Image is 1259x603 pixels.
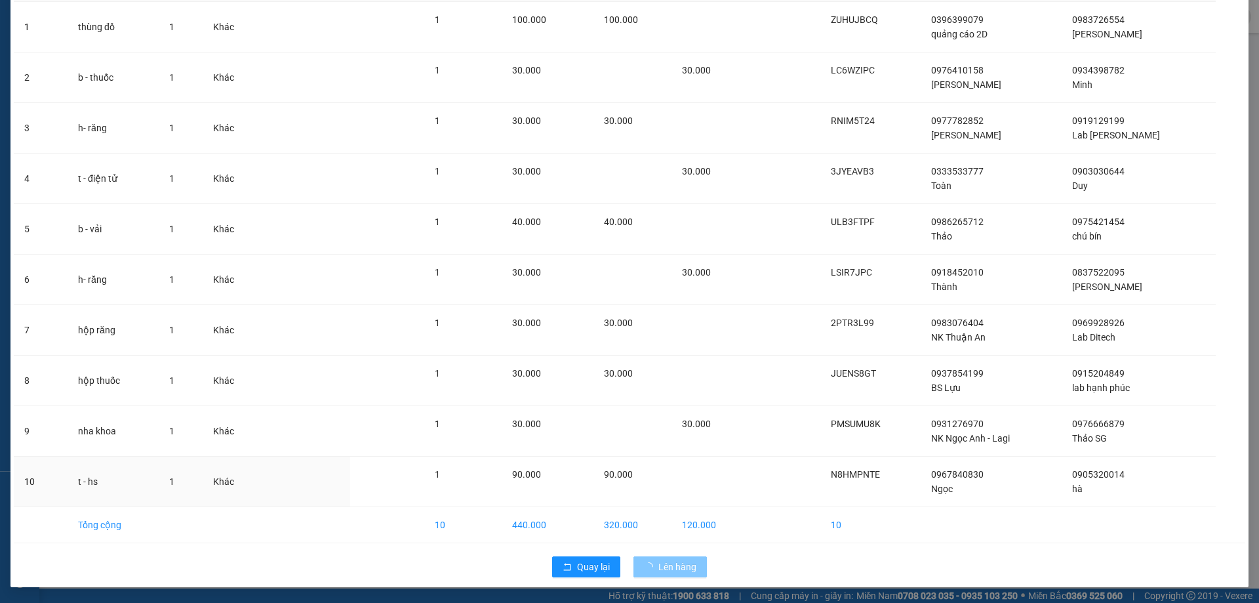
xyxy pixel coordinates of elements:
[1072,433,1107,444] span: Thảo SG
[931,231,952,241] span: Thảo
[1072,419,1125,429] span: 0976666879
[931,484,953,494] span: Ngọc
[169,375,174,386] span: 1
[68,2,159,52] td: thùng đồ
[552,556,620,577] button: rollbackQuay lại
[831,115,875,126] span: RNIM5T24
[604,469,633,480] span: 90.000
[68,305,159,356] td: hộp răng
[14,103,68,154] td: 3
[604,14,638,25] span: 100.000
[604,217,633,227] span: 40.000
[14,305,68,356] td: 7
[512,368,541,379] span: 30.000
[512,217,541,227] span: 40.000
[831,217,875,227] span: ULB3FTPF
[435,267,440,278] span: 1
[1072,180,1088,191] span: Duy
[931,419,984,429] span: 0931276970
[604,318,633,328] span: 30.000
[502,507,593,543] td: 440.000
[1072,368,1125,379] span: 0915204849
[424,507,501,543] td: 10
[1072,469,1125,480] span: 0905320014
[169,72,174,83] span: 1
[435,65,440,75] span: 1
[14,356,68,406] td: 8
[435,14,440,25] span: 1
[831,419,881,429] span: PMSUMU8K
[931,469,984,480] span: 0967840830
[931,29,988,39] span: quảng cáo 2D
[68,457,159,507] td: t - hs
[14,457,68,507] td: 10
[68,154,159,204] td: t - điện tử
[68,255,159,305] td: h- răng
[68,52,159,103] td: b - thuốc
[14,255,68,305] td: 6
[604,115,633,126] span: 30.000
[1072,166,1125,177] span: 0903030644
[931,130,1001,140] span: [PERSON_NAME]
[203,154,262,204] td: Khác
[169,476,174,487] span: 1
[831,267,872,278] span: LSIR7JPC
[1072,130,1160,140] span: Lab [PERSON_NAME]
[435,115,440,126] span: 1
[68,103,159,154] td: h- răng
[435,217,440,227] span: 1
[682,65,711,75] span: 30.000
[658,560,696,574] span: Lên hàng
[931,115,984,126] span: 0977782852
[671,507,749,543] td: 120.000
[1072,332,1115,343] span: Lab Ditech
[931,332,986,343] span: NK Thuận An
[931,166,984,177] span: 0333533777
[931,65,984,75] span: 0976410158
[1072,484,1083,494] span: hà
[68,406,159,457] td: nha khoa
[577,560,610,574] span: Quay lại
[203,255,262,305] td: Khác
[68,204,159,255] td: b - vải
[512,14,546,25] span: 100.000
[512,115,541,126] span: 30.000
[931,281,957,292] span: Thành
[831,14,878,25] span: ZUHUJBCQ
[68,356,159,406] td: hộp thuốc
[203,406,262,457] td: Khác
[593,507,671,543] td: 320.000
[1072,318,1125,328] span: 0969928926
[512,166,541,177] span: 30.000
[203,52,262,103] td: Khác
[831,166,874,177] span: 3JYEAVB3
[1072,281,1142,292] span: [PERSON_NAME]
[1072,383,1130,393] span: lab hạnh phúc
[169,22,174,32] span: 1
[831,469,880,480] span: N8HMPNTE
[512,267,541,278] span: 30.000
[931,79,1001,90] span: [PERSON_NAME]
[14,154,68,204] td: 4
[604,368,633,379] span: 30.000
[831,318,874,328] span: 2PTR3L99
[14,406,68,457] td: 9
[931,433,1010,444] span: NK Ngọc Anh - Lagi
[203,305,262,356] td: Khác
[1072,267,1125,278] span: 0837522095
[435,166,440,177] span: 1
[831,368,876,379] span: JUENS8GT
[169,173,174,184] span: 1
[563,562,572,573] span: rollback
[169,426,174,436] span: 1
[931,14,984,25] span: 0396399079
[512,318,541,328] span: 30.000
[203,356,262,406] td: Khác
[435,318,440,328] span: 1
[203,457,262,507] td: Khác
[512,65,541,75] span: 30.000
[820,507,921,543] td: 10
[931,267,984,278] span: 0918452010
[512,419,541,429] span: 30.000
[931,368,984,379] span: 0937854199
